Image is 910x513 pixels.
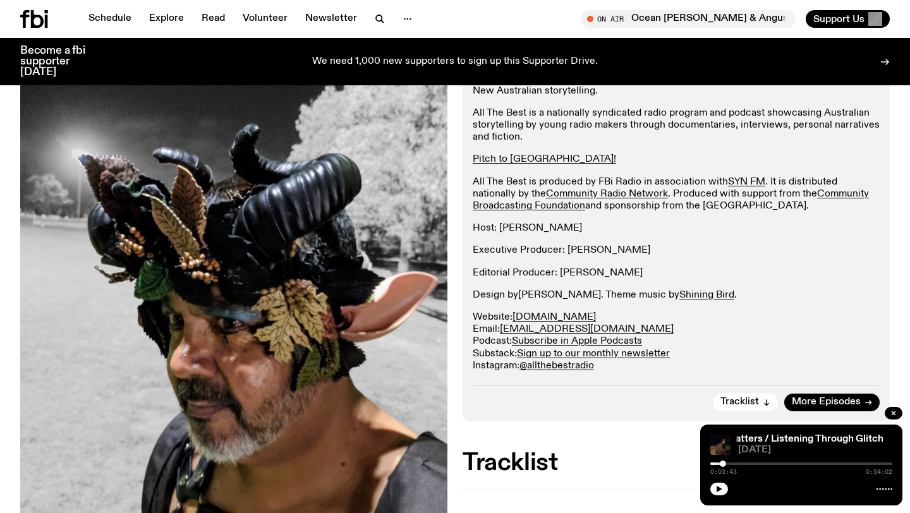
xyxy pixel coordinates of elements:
a: Sign up to our monthly newsletter [517,349,670,359]
a: Read [194,10,233,28]
p: Executive Producer: [PERSON_NAME] [473,244,880,256]
p: New Australian storytelling. [473,85,880,97]
a: Schedule [81,10,139,28]
a: Pitch to [GEOGRAPHIC_DATA]! [473,154,616,164]
span: 0:54:02 [866,469,892,475]
a: [PERSON_NAME] [518,290,601,300]
img: Fetle crouches in a park at night. They are wearing a long brown garment and looking solemnly int... [710,435,731,455]
p: Website: Email: Podcast: Substack: Instagram: [473,311,880,372]
a: Race Matters / Listening Through Glitch [701,434,883,444]
a: [DOMAIN_NAME] [513,312,596,322]
a: @allthebestradio [519,361,594,371]
button: Support Us [806,10,890,28]
a: Volunteer [235,10,295,28]
p: We need 1,000 new supporters to sign up this Supporter Drive. [312,56,598,68]
p: Design by . Theme music by . [473,289,880,301]
p: Editorial Producer: [PERSON_NAME] [473,267,880,279]
a: Subscribe in Apple Podcasts [512,336,642,346]
a: Newsletter [298,10,365,28]
a: Explore [142,10,191,28]
p: All The Best is a nationally syndicated radio program and podcast showcasing Australian storytell... [473,107,880,144]
a: More Episodes [784,394,880,411]
a: Community Radio Network [546,189,668,199]
h3: Become a fbi supporter [DATE] [20,45,101,78]
p: All The Best is produced by FBi Radio in association with . It is distributed nationally by the .... [473,176,880,213]
span: Tracklist [720,397,759,407]
span: More Episodes [792,397,861,407]
button: On AirOcean [PERSON_NAME] & Angus x [DATE] Arvos [581,10,796,28]
a: SYN FM [728,177,765,187]
p: Host: [PERSON_NAME] [473,222,880,234]
span: [DATE] [738,445,892,455]
span: Support Us [813,13,864,25]
a: [EMAIL_ADDRESS][DOMAIN_NAME] [500,324,674,334]
span: 0:03:43 [710,469,737,475]
a: Shining Bird [679,290,734,300]
button: Tracklist [713,394,778,411]
h2: Tracklist [463,452,890,474]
